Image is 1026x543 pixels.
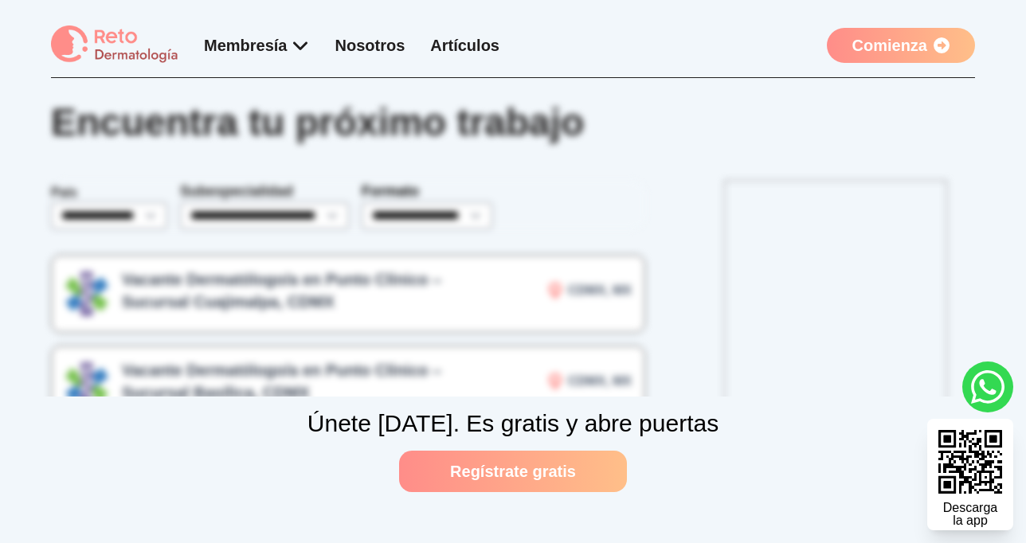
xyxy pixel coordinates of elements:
[962,361,1013,412] a: whatsapp button
[430,37,499,54] a: Artículos
[943,502,997,527] div: Descarga la app
[204,34,310,57] div: Membresía
[335,37,405,54] a: Nosotros
[51,25,178,64] img: logo Reto dermatología
[399,451,627,492] a: Regístrate gratis
[827,28,975,63] a: Comienza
